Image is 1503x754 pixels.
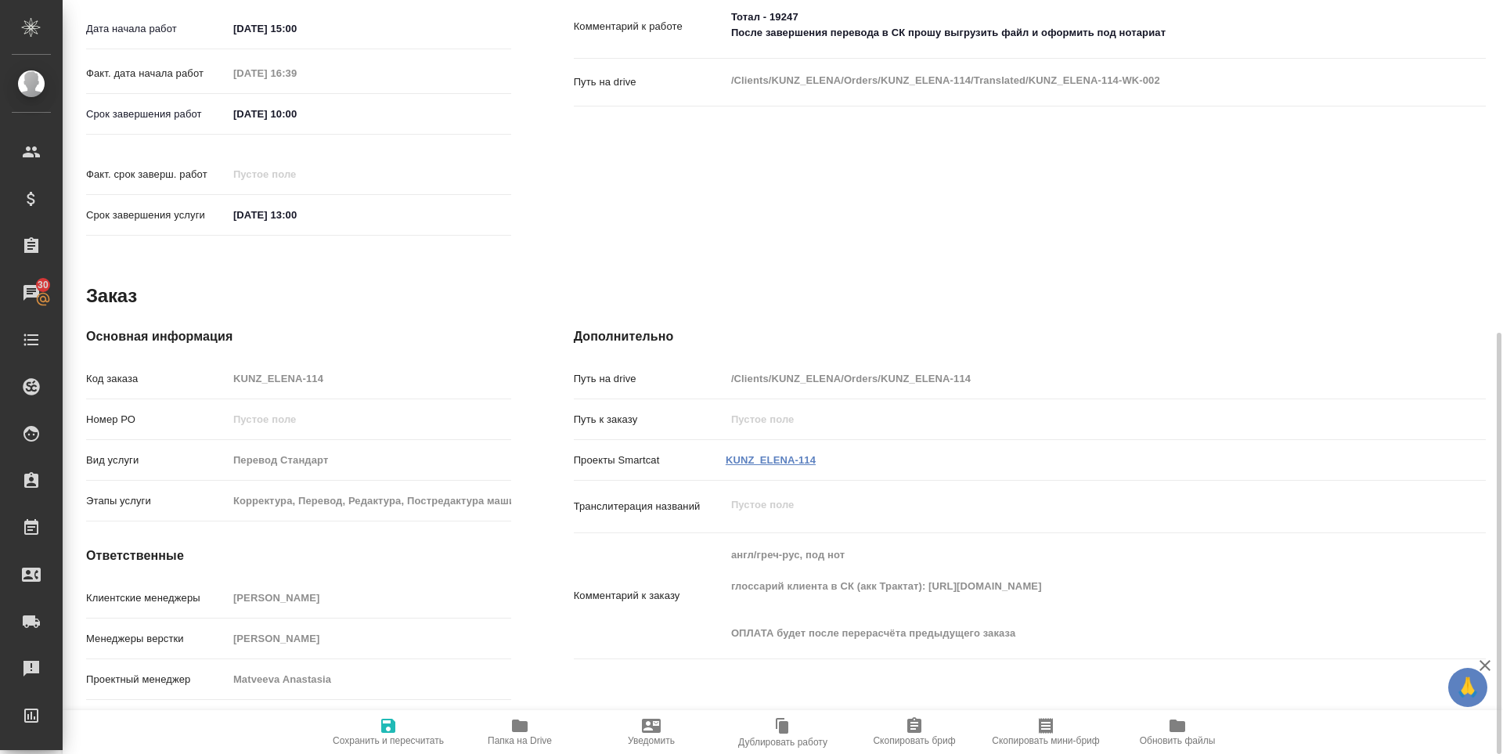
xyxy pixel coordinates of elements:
[228,668,511,691] input: Пустое поле
[86,493,228,509] p: Этапы услуги
[86,327,511,346] h4: Основная информация
[86,453,228,468] p: Вид услуги
[86,631,228,647] p: Менеджеры верстки
[86,371,228,387] p: Код заказа
[726,542,1410,647] textarea: англ/греч-рус, под нот глоссарий клиента в СК (акк Трактат): [URL][DOMAIN_NAME] ОПЛАТА будет посл...
[86,547,511,565] h4: Ответственные
[86,672,228,687] p: Проектный менеджер
[1112,710,1243,754] button: Обновить файлы
[726,367,1410,390] input: Пустое поле
[228,489,511,512] input: Пустое поле
[574,499,726,514] p: Транслитерация названий
[873,735,955,746] span: Скопировать бриф
[628,735,675,746] span: Уведомить
[586,710,717,754] button: Уведомить
[228,627,511,650] input: Пустое поле
[738,737,827,748] span: Дублировать работу
[574,74,726,90] p: Путь на drive
[488,735,552,746] span: Папка на Drive
[86,412,228,428] p: Номер РО
[726,454,816,466] a: KUNZ_ELENA-114
[228,62,365,85] input: Пустое поле
[86,21,228,37] p: Дата начала работ
[574,412,726,428] p: Путь к заказу
[574,588,726,604] p: Комментарий к заказу
[1140,735,1216,746] span: Обновить файлы
[1448,668,1487,707] button: 🙏
[454,710,586,754] button: Папка на Drive
[574,19,726,34] p: Комментарий к работе
[228,204,365,226] input: ✎ Введи что-нибудь
[980,710,1112,754] button: Скопировать мини-бриф
[86,106,228,122] p: Срок завершения работ
[726,4,1410,46] textarea: Тотал - 19247 После завершения перевода в СК прошу выгрузить файл и оформить под нотариат
[849,710,980,754] button: Скопировать бриф
[86,207,228,223] p: Срок завершения услуги
[726,67,1410,94] textarea: /Clients/KUNZ_ELENA/Orders/KUNZ_ELENA-114/Translated/KUNZ_ELENA-114-WK-002
[333,735,444,746] span: Сохранить и пересчитать
[1454,671,1481,704] span: 🙏
[228,17,365,40] input: ✎ Введи что-нибудь
[574,327,1486,346] h4: Дополнительно
[228,163,365,186] input: Пустое поле
[574,453,726,468] p: Проекты Smartcat
[228,586,511,609] input: Пустое поле
[228,408,511,431] input: Пустое поле
[86,167,228,182] p: Факт. срок заверш. работ
[28,277,58,293] span: 30
[726,408,1410,431] input: Пустое поле
[574,371,726,387] p: Путь на drive
[228,449,511,471] input: Пустое поле
[228,103,365,125] input: ✎ Введи что-нибудь
[323,710,454,754] button: Сохранить и пересчитать
[992,735,1099,746] span: Скопировать мини-бриф
[86,283,137,308] h2: Заказ
[228,367,511,390] input: Пустое поле
[717,710,849,754] button: Дублировать работу
[86,66,228,81] p: Факт. дата начала работ
[86,590,228,606] p: Клиентские менеджеры
[4,273,59,312] a: 30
